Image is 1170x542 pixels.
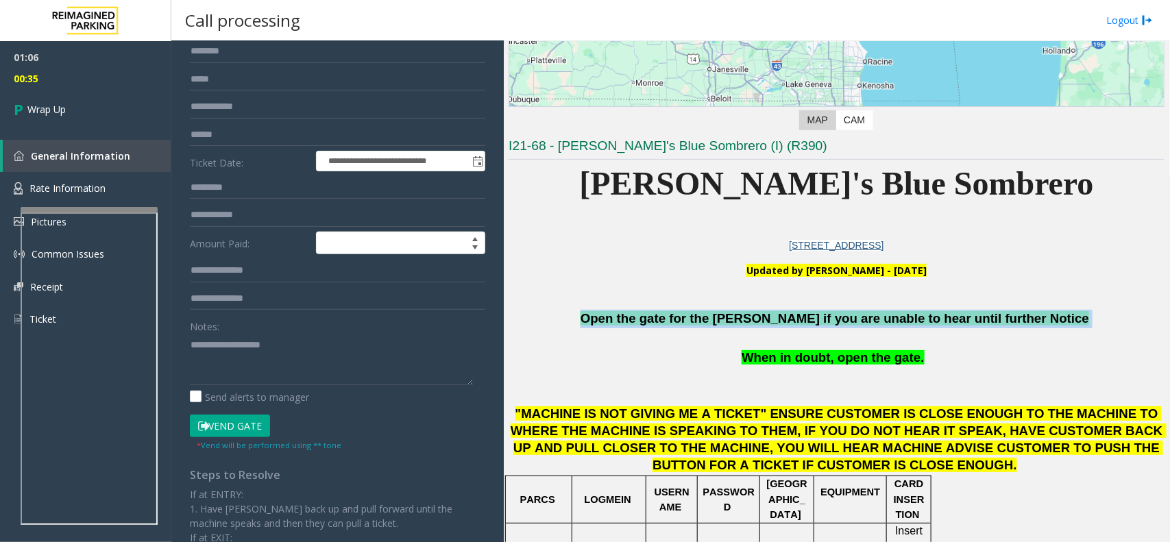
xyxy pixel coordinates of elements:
small: Vend will be performed using ** tone [197,440,341,450]
a: Logout [1106,13,1153,27]
img: 'icon' [14,182,23,195]
span: PARCS [520,494,555,505]
h4: Steps to Resolve [190,469,485,482]
span: [PERSON_NAME]'s Blue Sombrero [580,165,1094,201]
span: [GEOGRAPHIC_DATA] [767,478,807,520]
label: Map [799,110,836,130]
p: If at ENTRY: [190,487,485,502]
label: Send alerts to manager [190,390,309,404]
img: 'icon' [14,151,24,161]
h3: Call processing [178,3,307,37]
span: EQUIPMENT [820,486,880,497]
label: Amount Paid: [186,232,313,255]
span: When in doubt, open the gate. [742,350,924,365]
span: USERNAME [655,486,690,513]
img: 'icon' [14,249,25,260]
span: Rate Information [29,182,106,195]
span: LOGMEIN [585,494,631,505]
span: Toggle popup [470,151,485,171]
span: General Information [31,149,130,162]
button: Vend Gate [190,415,270,438]
img: 'icon' [14,217,24,226]
span: Increase value [465,232,485,243]
label: CAM [836,110,873,130]
span: PASSWORD [703,486,755,513]
a: [STREET_ADDRESS] [789,240,883,251]
span: Open the gate for the [PERSON_NAME] if you are unable to hear until further Notice [581,311,1089,325]
span: "MACHINE IS NOT GIVING ME A TICKET" ENSURE CUSTOMER IS CLOSE ENOUGH TO THE MACHINE TO WHERE THE M... [511,406,1167,471]
label: Notes: [190,315,219,334]
b: Updated by [PERSON_NAME] - [DATE] [746,264,927,277]
img: 'icon' [14,282,23,291]
span: Wrap Up [27,102,66,116]
h3: I21-68 - [PERSON_NAME]'s Blue Sombrero (I) (R390) [509,137,1165,160]
p: 1. Have [PERSON_NAME] back up and pull forward until the machine speaks and then they can pull a ... [190,502,485,530]
a: General Information [3,140,171,172]
label: Ticket Date: [186,151,313,171]
span: CARD INSERTION [894,478,927,520]
img: logout [1142,13,1153,27]
span: Decrease value [465,243,485,254]
img: 'icon' [14,313,23,325]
